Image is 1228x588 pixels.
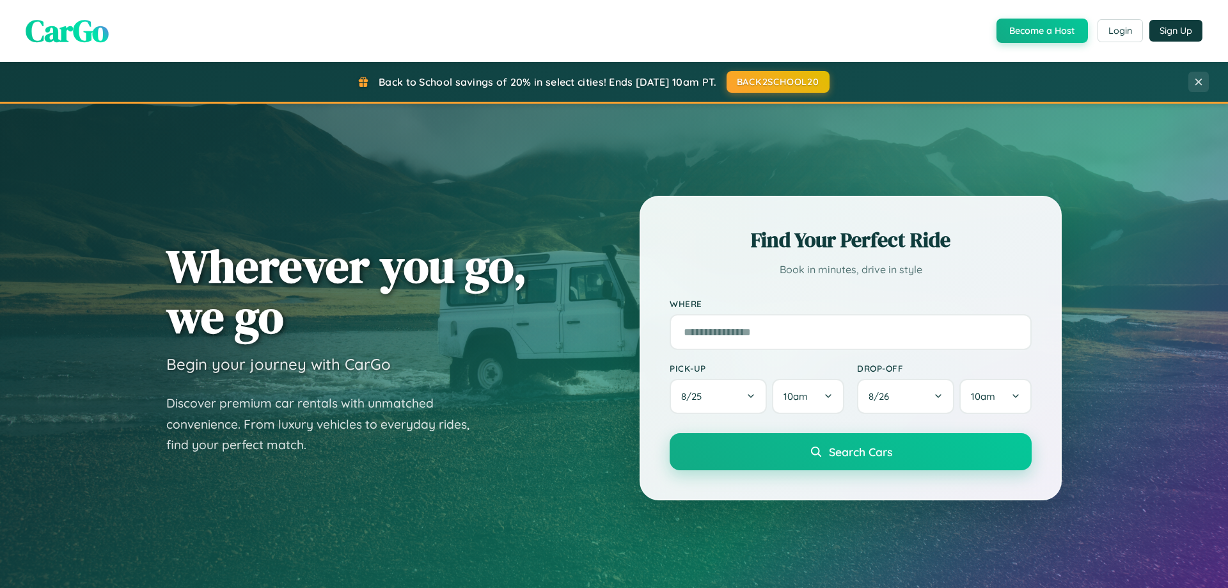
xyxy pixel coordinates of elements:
h3: Begin your journey with CarGo [166,354,391,374]
h2: Find Your Perfect Ride [670,226,1032,254]
button: Become a Host [996,19,1088,43]
span: Search Cars [829,445,892,459]
button: Search Cars [670,433,1032,470]
label: Drop-off [857,363,1032,374]
button: 8/26 [857,379,954,414]
button: 8/25 [670,379,767,414]
span: 8 / 25 [681,390,708,402]
span: Back to School savings of 20% in select cities! Ends [DATE] 10am PT. [379,75,716,88]
p: Discover premium car rentals with unmatched convenience. From luxury vehicles to everyday rides, ... [166,393,486,456]
h1: Wherever you go, we go [166,241,527,342]
label: Pick-up [670,363,844,374]
span: CarGo [26,10,109,52]
button: 10am [959,379,1032,414]
span: 10am [783,390,808,402]
span: 10am [971,390,995,402]
button: BACK2SCHOOL20 [727,71,830,93]
button: 10am [772,379,844,414]
span: 8 / 26 [869,390,895,402]
button: Sign Up [1149,20,1202,42]
p: Book in minutes, drive in style [670,260,1032,279]
label: Where [670,298,1032,309]
button: Login [1098,19,1143,42]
